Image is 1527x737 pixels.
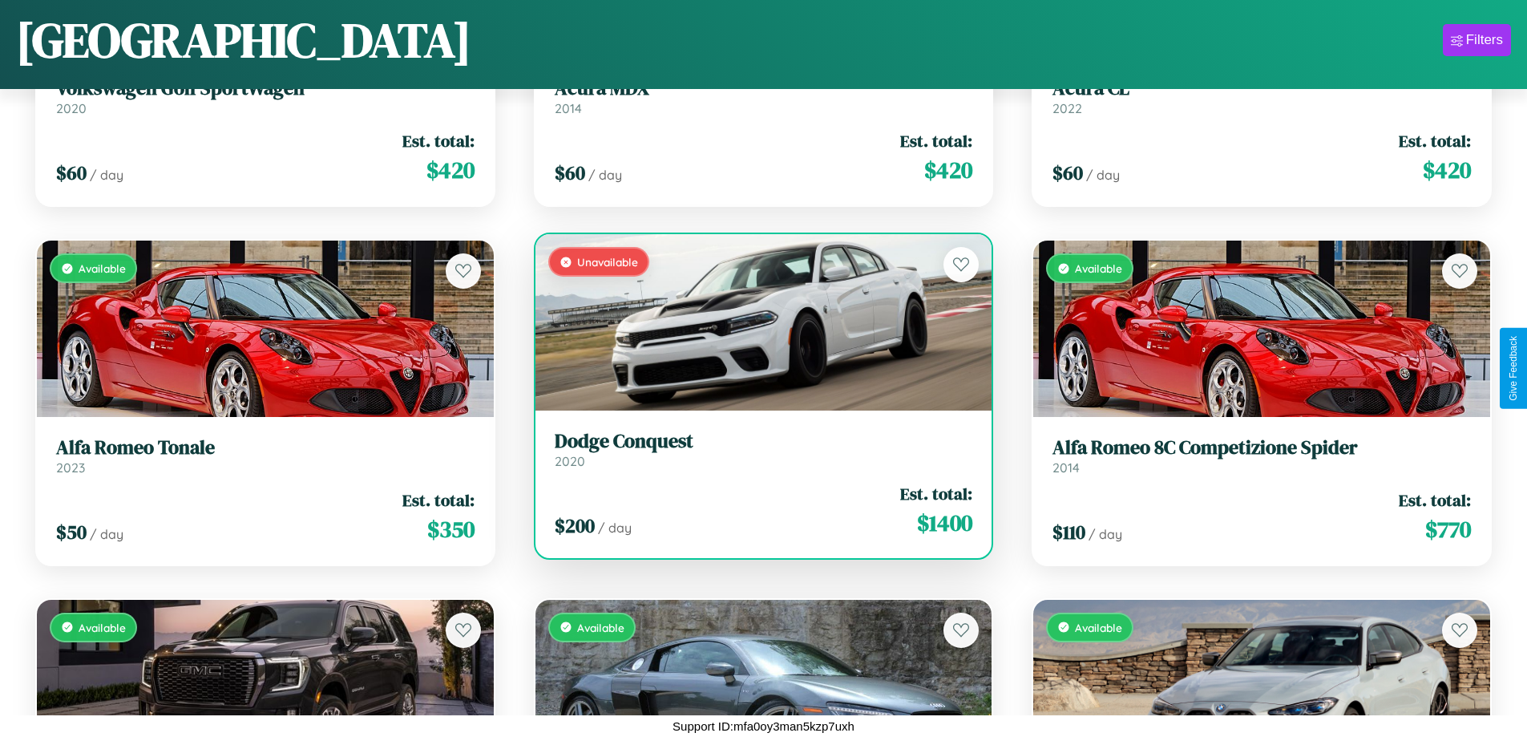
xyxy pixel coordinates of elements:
[555,77,973,100] h3: Acura MDX
[426,154,475,186] span: $ 420
[555,160,585,186] span: $ 60
[555,100,582,116] span: 2014
[1089,526,1122,542] span: / day
[577,621,624,634] span: Available
[90,167,123,183] span: / day
[924,154,972,186] span: $ 420
[1052,77,1471,100] h3: Acura CL
[79,621,126,634] span: Available
[56,436,475,476] a: Alfa Romeo Tonale2023
[588,167,622,183] span: / day
[1399,488,1471,512] span: Est. total:
[56,100,87,116] span: 2020
[1075,261,1122,275] span: Available
[1052,519,1085,545] span: $ 110
[1052,436,1471,476] a: Alfa Romeo 8C Competizione Spider2014
[402,129,475,152] span: Est. total:
[1399,129,1471,152] span: Est. total:
[900,129,972,152] span: Est. total:
[16,7,471,73] h1: [GEOGRAPHIC_DATA]
[427,513,475,545] span: $ 350
[1466,32,1503,48] div: Filters
[56,519,87,545] span: $ 50
[56,160,87,186] span: $ 60
[402,488,475,512] span: Est. total:
[79,261,126,275] span: Available
[56,77,475,116] a: Volkswagen Golf SportWagen2020
[56,460,85,476] span: 2023
[1052,77,1471,116] a: Acura CL2022
[1425,513,1471,545] span: $ 770
[1052,100,1082,116] span: 2022
[90,526,123,542] span: / day
[673,715,854,737] p: Support ID: mfa0oy3man5kzp7uxh
[555,430,973,453] h3: Dodge Conquest
[1508,336,1519,401] div: Give Feedback
[56,77,475,100] h3: Volkswagen Golf SportWagen
[56,436,475,460] h3: Alfa Romeo Tonale
[555,77,973,116] a: Acura MDX2014
[577,255,638,269] span: Unavailable
[917,507,972,539] span: $ 1400
[1086,167,1120,183] span: / day
[1052,160,1083,186] span: $ 60
[1052,436,1471,460] h3: Alfa Romeo 8C Competizione Spider
[555,430,973,469] a: Dodge Conquest2020
[1423,154,1471,186] span: $ 420
[598,520,632,536] span: / day
[555,453,585,469] span: 2020
[555,512,595,539] span: $ 200
[900,482,972,505] span: Est. total:
[1052,460,1080,476] span: 2014
[1443,24,1511,56] button: Filters
[1075,621,1122,634] span: Available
